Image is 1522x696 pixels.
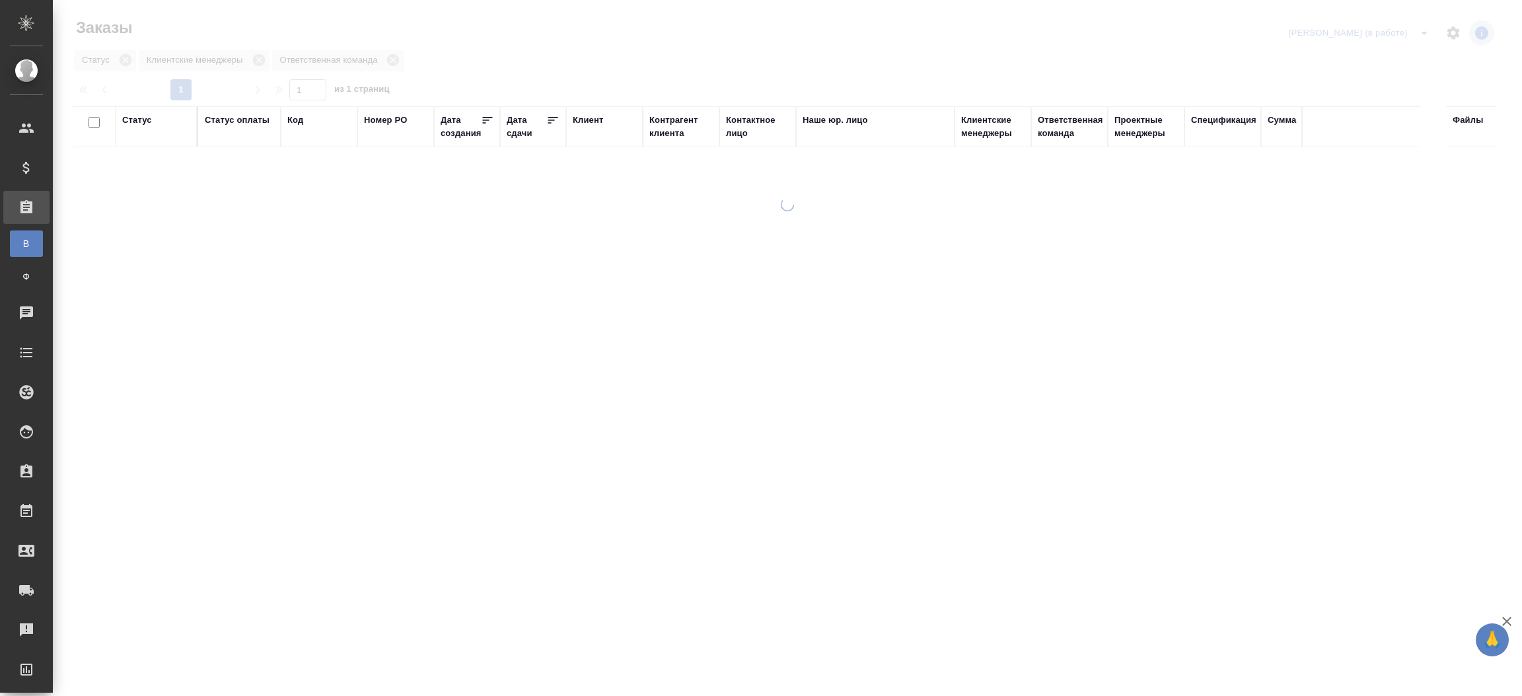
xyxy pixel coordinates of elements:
div: Клиент [573,114,603,127]
div: Дата сдачи [507,114,546,140]
div: Сумма [1268,114,1296,127]
div: Файлы [1453,114,1483,127]
a: Ф [10,263,43,290]
div: Клиентские менеджеры [961,114,1025,140]
div: Контрагент клиента [649,114,713,140]
div: Статус оплаты [205,114,270,127]
span: 🙏 [1481,626,1504,654]
div: Номер PO [364,114,407,127]
span: Ф [17,270,36,283]
a: В [10,230,43,257]
div: Дата создания [441,114,481,140]
button: 🙏 [1476,623,1509,656]
span: В [17,237,36,250]
div: Спецификация [1191,114,1256,127]
div: Ответственная команда [1038,114,1103,140]
div: Проектные менеджеры [1114,114,1178,140]
div: Статус [122,114,152,127]
div: Наше юр. лицо [803,114,868,127]
div: Контактное лицо [726,114,789,140]
div: Код [287,114,303,127]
